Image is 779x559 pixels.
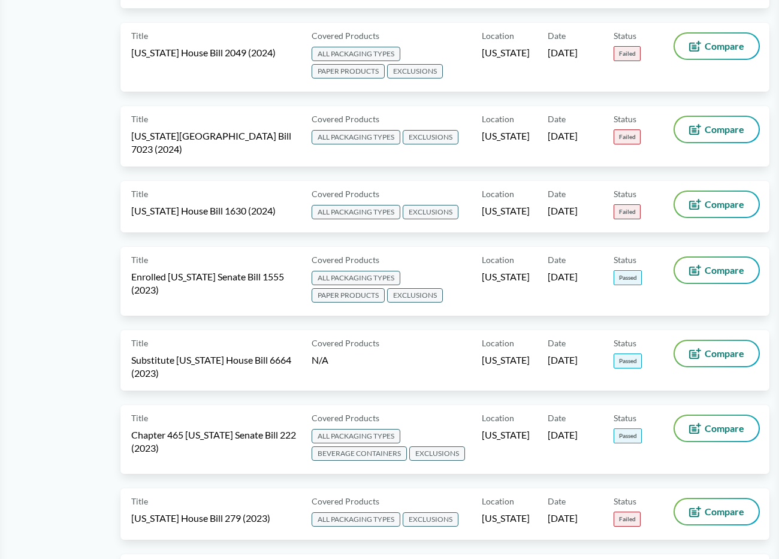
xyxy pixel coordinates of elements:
[614,512,641,527] span: Failed
[312,29,379,42] span: Covered Products
[614,188,636,200] span: Status
[387,64,443,78] span: EXCLUSIONS
[387,288,443,303] span: EXCLUSIONS
[312,288,385,303] span: PAPER PRODUCTS
[548,253,566,266] span: Date
[403,205,458,219] span: EXCLUSIONS
[705,349,744,358] span: Compare
[312,130,400,144] span: ALL PACKAGING TYPES
[312,47,400,61] span: ALL PACKAGING TYPES
[614,253,636,266] span: Status
[548,353,578,367] span: [DATE]
[548,46,578,59] span: [DATE]
[614,270,642,285] span: Passed
[403,130,458,144] span: EXCLUSIONS
[548,412,566,424] span: Date
[548,113,566,125] span: Date
[705,507,744,516] span: Compare
[675,499,759,524] button: Compare
[312,495,379,507] span: Covered Products
[548,428,578,442] span: [DATE]
[675,192,759,217] button: Compare
[482,113,514,125] span: Location
[614,337,636,349] span: Status
[614,29,636,42] span: Status
[614,113,636,125] span: Status
[131,512,270,525] span: [US_STATE] House Bill 279 (2023)
[614,412,636,424] span: Status
[131,129,297,156] span: [US_STATE][GEOGRAPHIC_DATA] Bill 7023 (2024)
[705,424,744,433] span: Compare
[482,512,530,525] span: [US_STATE]
[705,41,744,51] span: Compare
[312,412,379,424] span: Covered Products
[614,353,642,368] span: Passed
[312,253,379,266] span: Covered Products
[131,188,148,200] span: Title
[614,46,641,61] span: Failed
[409,446,465,461] span: EXCLUSIONS
[705,200,744,209] span: Compare
[131,46,276,59] span: [US_STATE] House Bill 2049 (2024)
[312,271,400,285] span: ALL PACKAGING TYPES
[482,46,530,59] span: [US_STATE]
[312,446,407,461] span: BEVERAGE CONTAINERS
[705,125,744,134] span: Compare
[675,258,759,283] button: Compare
[312,188,379,200] span: Covered Products
[482,428,530,442] span: [US_STATE]
[131,337,148,349] span: Title
[614,204,641,219] span: Failed
[482,253,514,266] span: Location
[312,337,379,349] span: Covered Products
[548,29,566,42] span: Date
[312,205,400,219] span: ALL PACKAGING TYPES
[312,64,385,78] span: PAPER PRODUCTS
[614,428,642,443] span: Passed
[482,204,530,217] span: [US_STATE]
[548,270,578,283] span: [DATE]
[131,353,297,380] span: Substitute [US_STATE] House Bill 6664 (2023)
[675,117,759,142] button: Compare
[131,428,297,455] span: Chapter 465 [US_STATE] Senate Bill 222 (2023)
[312,429,400,443] span: ALL PACKAGING TYPES
[705,265,744,275] span: Compare
[131,113,148,125] span: Title
[312,512,400,527] span: ALL PACKAGING TYPES
[131,29,148,42] span: Title
[131,204,276,217] span: [US_STATE] House Bill 1630 (2024)
[548,129,578,143] span: [DATE]
[614,495,636,507] span: Status
[675,34,759,59] button: Compare
[482,188,514,200] span: Location
[548,204,578,217] span: [DATE]
[312,113,379,125] span: Covered Products
[482,412,514,424] span: Location
[548,337,566,349] span: Date
[482,29,514,42] span: Location
[548,495,566,507] span: Date
[403,512,458,527] span: EXCLUSIONS
[312,354,328,365] span: N/A
[675,416,759,441] button: Compare
[548,188,566,200] span: Date
[482,353,530,367] span: [US_STATE]
[482,337,514,349] span: Location
[131,270,297,297] span: Enrolled [US_STATE] Senate Bill 1555 (2023)
[131,495,148,507] span: Title
[482,129,530,143] span: [US_STATE]
[131,253,148,266] span: Title
[614,129,641,144] span: Failed
[131,412,148,424] span: Title
[482,495,514,507] span: Location
[548,512,578,525] span: [DATE]
[482,270,530,283] span: [US_STATE]
[675,341,759,366] button: Compare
